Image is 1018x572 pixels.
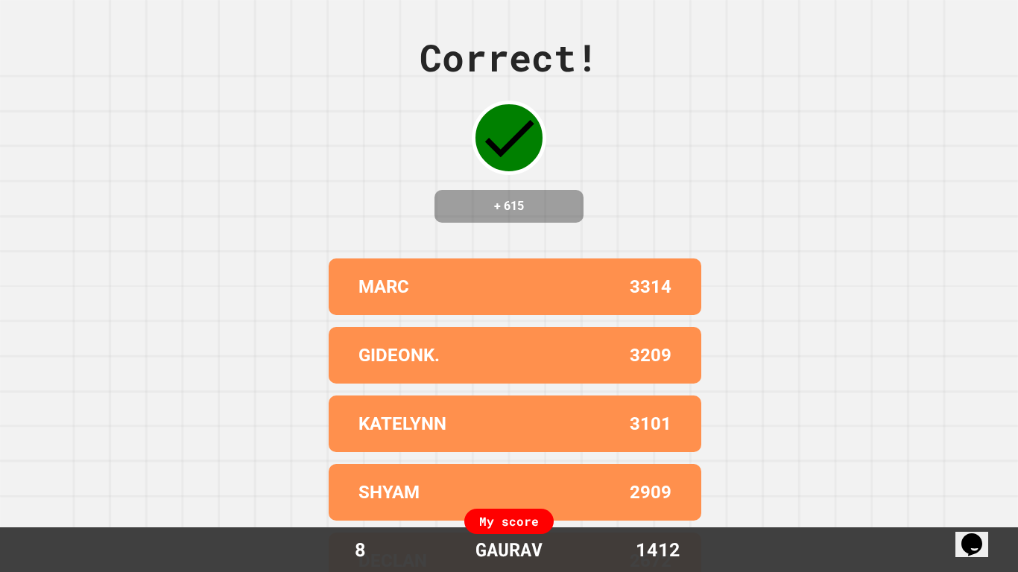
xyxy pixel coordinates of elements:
[420,30,598,86] div: Correct!
[461,536,557,564] div: GAURAV
[358,410,446,437] p: KATELYNN
[630,273,671,300] p: 3314
[630,342,671,369] p: 3209
[358,479,420,506] p: SHYAM
[304,536,416,564] div: 8
[630,410,671,437] p: 3101
[358,273,409,300] p: MARC
[464,509,554,534] div: My score
[602,536,714,564] div: 1412
[449,197,569,215] h4: + 615
[955,512,1003,557] iframe: chat widget
[630,479,671,506] p: 2909
[358,342,440,369] p: GIDEONK.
